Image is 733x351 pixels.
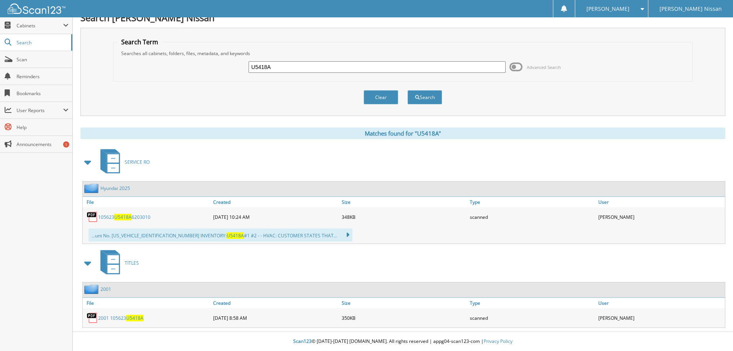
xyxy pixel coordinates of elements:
span: Reminders [17,73,68,80]
span: U5418A [227,232,244,239]
span: [PERSON_NAME] Nissan [660,7,722,11]
div: Matches found for "U5418A" [80,128,725,139]
a: Size [340,197,468,207]
span: Bookmarks [17,90,68,97]
span: User Reports [17,107,63,114]
div: scanned [468,209,596,225]
div: [DATE] 10:24 AM [211,209,340,225]
span: Help [17,124,68,131]
a: Type [468,197,596,207]
a: User [596,197,725,207]
img: folder2.png [84,284,100,294]
div: 1 [63,141,69,148]
span: TITLES [125,260,139,266]
span: Scan123 [293,338,312,344]
a: Created [211,197,340,207]
span: SERVICE RO [125,159,150,165]
img: PDF.png [87,211,98,223]
div: Searches all cabinets, folders, files, metadata, and keywords [117,50,688,57]
button: Clear [364,90,398,104]
img: folder2.png [84,183,100,193]
a: 2001 [100,286,111,292]
a: SERVICE RO [96,147,150,177]
a: File [83,197,211,207]
a: Privacy Policy [484,338,513,344]
h1: Search [PERSON_NAME] Nissan [80,11,725,24]
legend: Search Term [117,38,162,46]
a: Size [340,298,468,308]
a: 105623U5418A6203010 [98,214,150,220]
a: User [596,298,725,308]
div: ...unt No. [US_VEHICLE_IDENTIFICATION_NUMBER] INVENTORY: #1 #2 - - HVAC: CUSTOMER STATES THAT... [88,228,352,242]
div: © [DATE]-[DATE] [DOMAIN_NAME]. All rights reserved | appg04-scan123-com | [73,332,733,351]
span: U5418A [126,315,144,321]
a: Hyundai 2025 [100,185,130,191]
button: Search [407,90,442,104]
a: Type [468,298,596,308]
div: [PERSON_NAME] [596,310,725,326]
a: Created [211,298,340,308]
span: U5418A [114,214,132,220]
span: Search [17,39,67,46]
span: Scan [17,56,68,63]
span: Cabinets [17,22,63,29]
a: File [83,298,211,308]
span: Announcements [17,141,68,148]
img: PDF.png [87,312,98,324]
div: [DATE] 8:58 AM [211,310,340,326]
div: 348KB [340,209,468,225]
div: [PERSON_NAME] [596,209,725,225]
div: 350KB [340,310,468,326]
span: [PERSON_NAME] [586,7,629,11]
a: TITLES [96,248,139,278]
img: scan123-logo-white.svg [8,3,65,14]
span: Advanced Search [527,64,561,70]
div: scanned [468,310,596,326]
a: 2001 105623U5418A [98,315,144,321]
